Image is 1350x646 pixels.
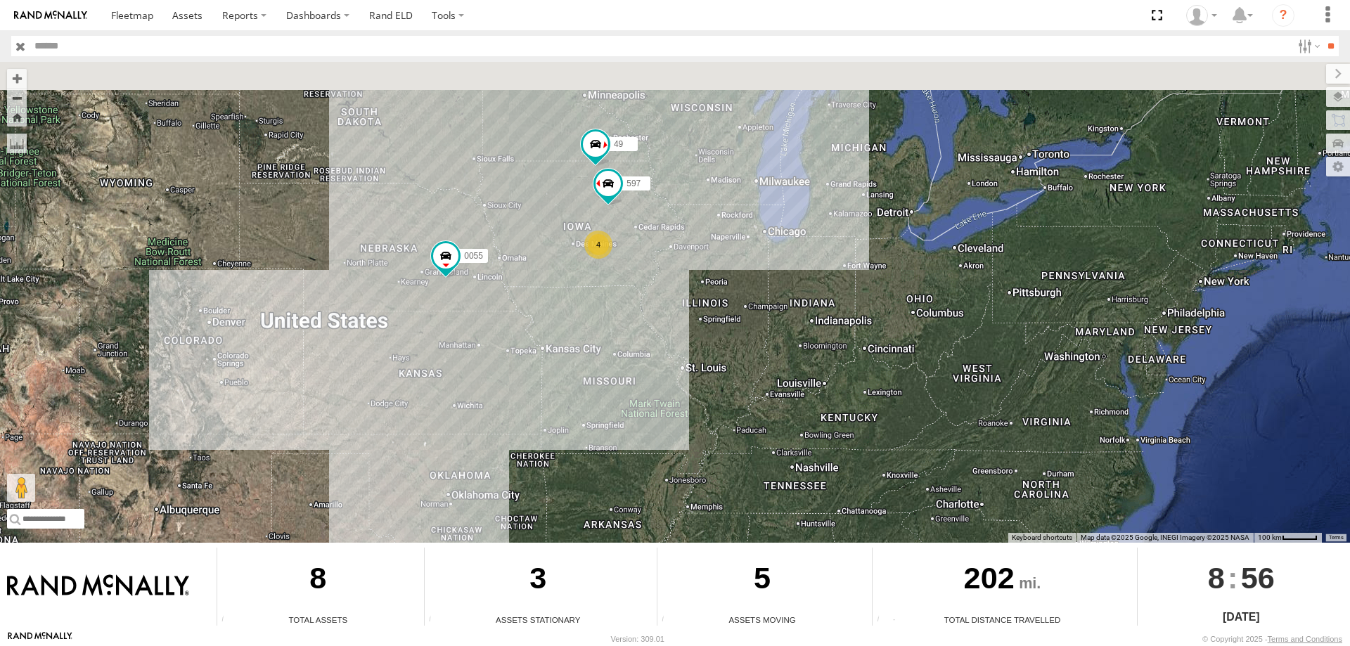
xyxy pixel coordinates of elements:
label: Map Settings [1326,157,1350,176]
span: 8 [1208,548,1225,608]
span: 597 [626,179,641,189]
button: Zoom in [7,69,27,88]
button: Map Scale: 100 km per 47 pixels [1254,533,1322,543]
a: Terms and Conditions [1268,635,1342,643]
a: Terms (opens in new tab) [1329,534,1344,540]
div: : [1138,548,1345,608]
span: 0055 [464,251,483,261]
div: 8 [217,548,418,614]
div: Assets Stationary [425,614,652,626]
div: 5 [657,548,867,614]
button: Zoom Home [7,108,27,127]
span: Map data ©2025 Google, INEGI Imagery ©2025 NASA [1081,534,1249,541]
label: Measure [7,134,27,153]
div: Total Distance Travelled [873,614,1131,626]
div: Total number of assets current in transit. [657,615,679,626]
div: © Copyright 2025 - [1202,635,1342,643]
div: Version: 309.01 [611,635,664,643]
div: 202 [873,548,1131,614]
img: rand-logo.svg [14,11,87,20]
div: [DATE] [1138,609,1345,626]
span: 49 [614,139,623,149]
span: 100 km [1258,534,1282,541]
div: Chase Tanke [1181,5,1222,26]
div: 4 [584,231,612,259]
label: Search Filter Options [1292,36,1323,56]
div: Total number of assets current stationary. [425,615,446,626]
span: 56 [1241,548,1275,608]
img: Rand McNally [7,574,189,598]
i: ? [1272,4,1294,27]
div: Assets Moving [657,614,867,626]
button: Keyboard shortcuts [1012,533,1072,543]
button: Zoom out [7,88,27,108]
button: Drag Pegman onto the map to open Street View [7,474,35,502]
a: Visit our Website [8,632,72,646]
div: Total distance travelled by all assets within specified date range and applied filters [873,615,894,626]
div: Total Assets [217,614,418,626]
div: 3 [425,548,652,614]
div: Total number of Enabled Assets [217,615,238,626]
